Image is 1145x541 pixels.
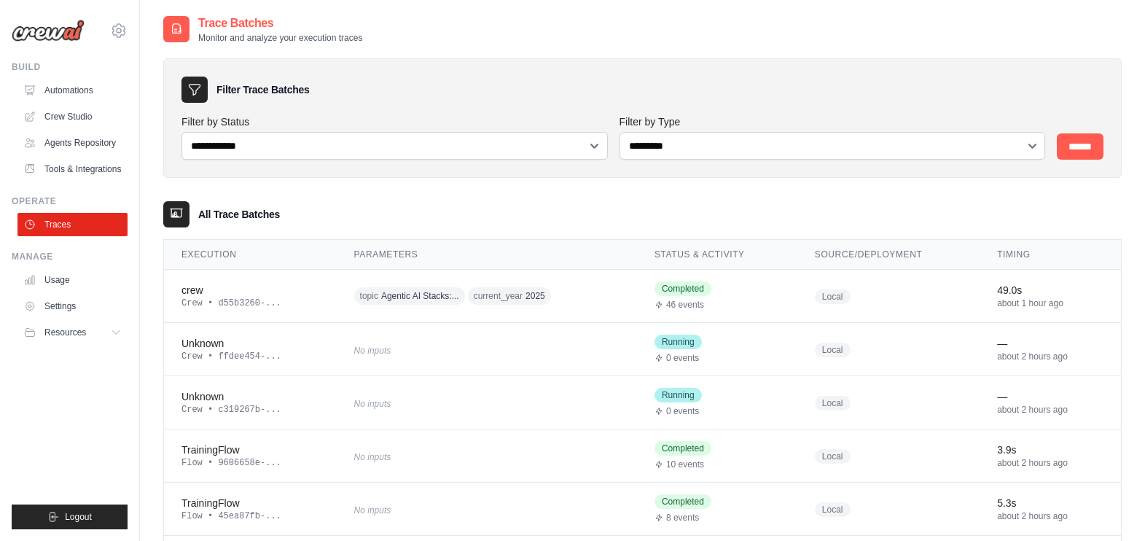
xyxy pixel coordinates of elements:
[654,335,702,349] span: Running
[474,290,523,302] span: current_year
[666,352,699,364] span: 0 events
[181,283,319,297] div: crew
[797,240,980,270] th: Source/Deployment
[181,443,319,457] div: TrainingFlow
[181,336,319,351] div: Unknown
[164,483,1121,536] tr: View details for TrainingFlow execution
[997,443,1103,457] div: 3.9s
[997,457,1103,469] div: about 2 hours ago
[997,496,1103,510] div: 5.3s
[354,285,620,308] div: topic: Agentic AI Stacks: Why CrewAI is the best option., current_year: 2025
[654,441,711,456] span: Completed
[997,351,1103,362] div: about 2 hours ago
[164,376,1121,429] tr: View details for Unknown execution
[164,240,337,270] th: Execution
[164,429,1121,483] tr: View details for TrainingFlow execution
[666,299,704,311] span: 46 events
[17,213,128,236] a: Traces
[17,79,128,102] a: Automations
[181,389,319,404] div: Unknown
[181,351,319,362] div: Crew • ffdee454-...
[637,240,797,270] th: Status & Activity
[12,195,128,207] div: Operate
[44,327,86,338] span: Resources
[337,240,637,270] th: Parameters
[164,270,1121,323] tr: View details for crew execution
[17,321,128,344] button: Resources
[198,207,280,222] h3: All Trace Batches
[181,457,319,469] div: Flow • 9606658e-...
[815,289,851,304] span: Local
[65,511,92,523] span: Logout
[997,283,1103,297] div: 49.0s
[997,389,1103,404] div: —
[381,290,459,302] span: Agentic AI Stacks:...
[354,446,620,466] div: No inputs
[980,240,1121,270] th: Timing
[654,281,711,296] span: Completed
[17,105,128,128] a: Crew Studio
[181,510,319,522] div: Flow • 45ea87fb-...
[354,393,620,413] div: No inputs
[17,268,128,292] a: Usage
[181,496,319,510] div: TrainingFlow
[815,396,851,410] span: Local
[354,340,620,359] div: No inputs
[620,114,1046,129] label: Filter by Type
[216,82,309,97] h3: Filter Trace Batches
[17,157,128,181] a: Tools & Integrations
[354,505,391,515] span: No inputs
[12,505,128,529] button: Logout
[198,15,362,32] h2: Trace Batches
[815,502,851,517] span: Local
[815,343,851,357] span: Local
[354,499,620,519] div: No inputs
[12,20,85,42] img: Logo
[17,131,128,155] a: Agents Repository
[181,297,319,309] div: Crew • d55b3260-...
[181,114,608,129] label: Filter by Status
[164,323,1121,376] tr: View details for Unknown execution
[654,494,711,509] span: Completed
[815,449,851,464] span: Local
[666,459,704,470] span: 10 events
[666,512,699,524] span: 8 events
[12,61,128,73] div: Build
[354,346,391,356] span: No inputs
[997,297,1103,309] div: about 1 hour ago
[17,295,128,318] a: Settings
[997,404,1103,416] div: about 2 hours ago
[360,290,378,302] span: topic
[997,336,1103,351] div: —
[12,251,128,262] div: Manage
[525,290,545,302] span: 2025
[198,32,362,44] p: Monitor and analyze your execution traces
[181,404,319,416] div: Crew • c319267b-...
[997,510,1103,522] div: about 2 hours ago
[654,388,702,402] span: Running
[354,399,391,409] span: No inputs
[354,452,391,462] span: No inputs
[666,405,699,417] span: 0 events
